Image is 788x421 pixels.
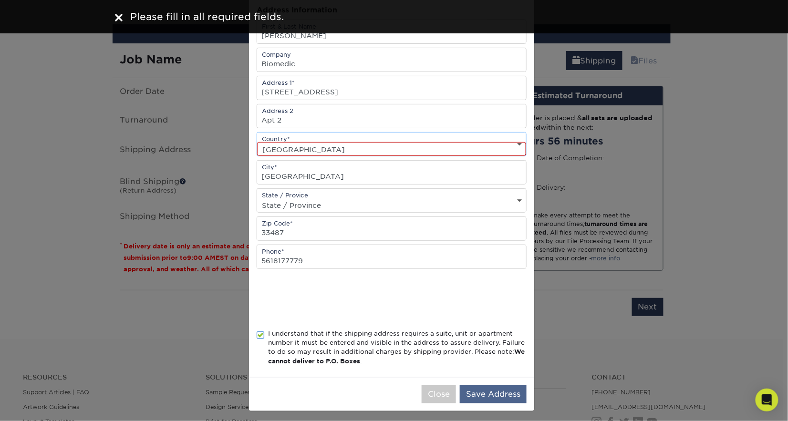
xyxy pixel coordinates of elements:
span: Please fill in all required fields. [130,11,284,22]
div: I understand that if the shipping address requires a suite, unit or apartment number it must be e... [268,329,527,366]
img: close [115,14,123,21]
iframe: reCAPTCHA [257,280,402,318]
button: Close [422,385,456,403]
div: Open Intercom Messenger [756,389,778,411]
b: We cannot deliver to P.O. Boxes [268,348,525,364]
button: Save Address [460,385,527,403]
